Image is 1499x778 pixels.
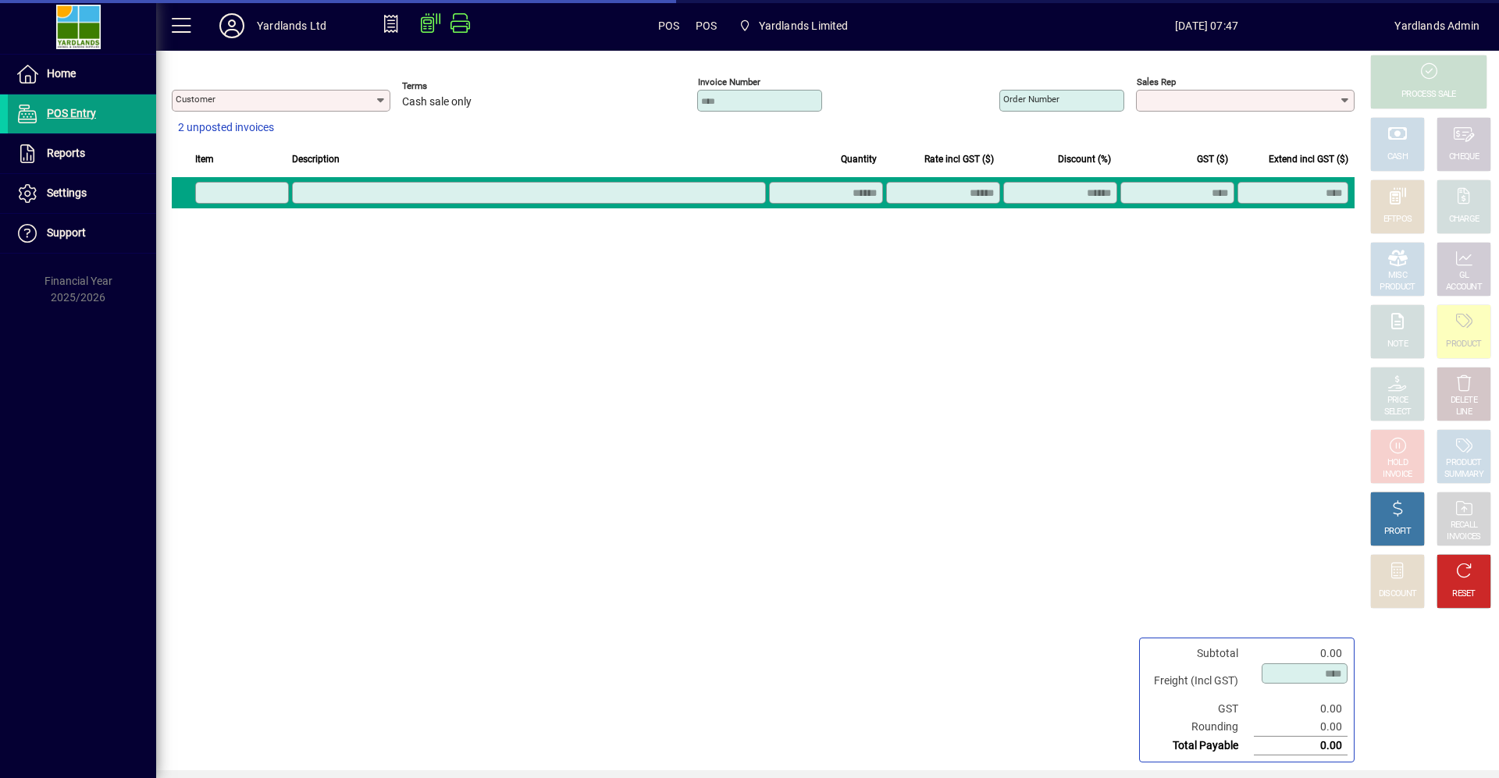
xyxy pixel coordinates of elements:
[1137,76,1176,87] mat-label: Sales rep
[1449,151,1479,163] div: CHEQUE
[732,12,854,40] span: Yardlands Limited
[1401,89,1456,101] div: PROCESS SALE
[47,67,76,80] span: Home
[8,134,156,173] a: Reports
[8,55,156,94] a: Home
[47,187,87,199] span: Settings
[172,114,280,142] button: 2 unposted invoices
[1146,737,1254,755] td: Total Payable
[47,147,85,159] span: Reports
[1146,663,1254,700] td: Freight (Incl GST)
[1387,395,1408,407] div: PRICE
[1254,737,1348,755] td: 0.00
[924,151,994,168] span: Rate incl GST ($)
[1197,151,1228,168] span: GST ($)
[1146,700,1254,718] td: GST
[1058,151,1111,168] span: Discount (%)
[1254,700,1348,718] td: 0.00
[402,81,496,91] span: Terms
[1384,526,1411,538] div: PROFIT
[1388,270,1407,282] div: MISC
[257,13,326,38] div: Yardlands Ltd
[1446,339,1481,350] div: PRODUCT
[1444,469,1483,481] div: SUMMARY
[1449,214,1479,226] div: CHARGE
[1387,457,1408,469] div: HOLD
[698,76,760,87] mat-label: Invoice number
[207,12,257,40] button: Profile
[1447,531,1480,543] div: INVOICES
[1451,520,1478,531] div: RECALL
[195,151,214,168] span: Item
[47,107,96,119] span: POS Entry
[1452,588,1476,600] div: RESET
[1019,13,1395,38] span: [DATE] 07:47
[759,13,849,38] span: Yardlands Limited
[1379,588,1416,600] div: DISCOUNT
[402,96,472,108] span: Cash sale only
[1383,469,1412,481] div: INVOICE
[1383,214,1412,226] div: EFTPOS
[47,226,86,239] span: Support
[1459,270,1469,282] div: GL
[841,151,877,168] span: Quantity
[1254,645,1348,663] td: 0.00
[1456,407,1472,418] div: LINE
[178,119,274,136] span: 2 unposted invoices
[1446,457,1481,469] div: PRODUCT
[1387,339,1408,350] div: NOTE
[1003,94,1059,105] mat-label: Order number
[1380,282,1415,293] div: PRODUCT
[292,151,340,168] span: Description
[1384,407,1412,418] div: SELECT
[1269,151,1348,168] span: Extend incl GST ($)
[1254,718,1348,737] td: 0.00
[8,214,156,253] a: Support
[696,13,717,38] span: POS
[1387,151,1408,163] div: CASH
[176,94,215,105] mat-label: Customer
[1146,645,1254,663] td: Subtotal
[1451,395,1477,407] div: DELETE
[1146,718,1254,737] td: Rounding
[1446,282,1482,293] div: ACCOUNT
[1394,13,1479,38] div: Yardlands Admin
[8,174,156,213] a: Settings
[658,13,680,38] span: POS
